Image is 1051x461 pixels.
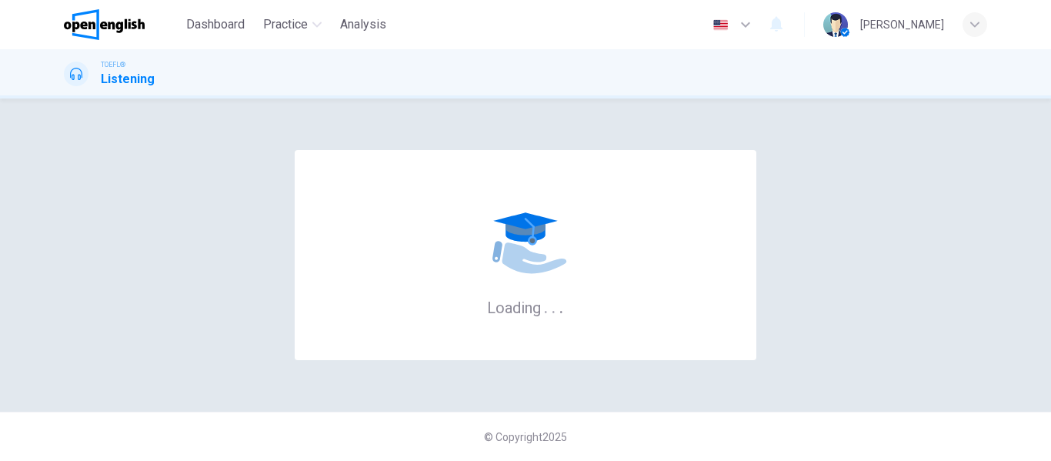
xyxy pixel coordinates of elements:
[263,15,308,34] span: Practice
[64,9,180,40] a: OpenEnglish logo
[101,59,125,70] span: TOEFL®
[559,293,564,319] h6: .
[180,11,251,38] button: Dashboard
[543,293,549,319] h6: .
[487,297,564,317] h6: Loading
[257,11,328,38] button: Practice
[484,431,567,443] span: © Copyright 2025
[186,15,245,34] span: Dashboard
[64,9,145,40] img: OpenEnglish logo
[823,12,848,37] img: Profile picture
[551,293,556,319] h6: .
[101,70,155,89] h1: Listening
[711,19,730,31] img: en
[334,11,392,38] button: Analysis
[860,15,944,34] div: [PERSON_NAME]
[340,15,386,34] span: Analysis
